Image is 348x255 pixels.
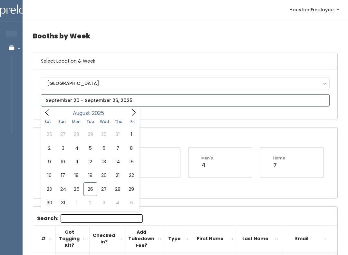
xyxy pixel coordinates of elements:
span: Tue [83,120,97,124]
span: August 20, 2025 [97,168,111,182]
th: Checked in?: activate to sort column ascending [90,225,125,252]
span: August 28, 2025 [111,182,124,196]
span: Wed [97,120,111,124]
input: Search: [61,214,143,223]
th: Add Takedown Fee?: activate to sort column ascending [125,225,164,252]
span: September 2, 2025 [83,196,97,209]
div: 7 [273,161,285,169]
h4: Booths by Week [33,27,338,45]
th: #: activate to sort column descending [33,225,56,252]
span: July 30, 2025 [97,127,111,141]
span: July 31, 2025 [111,127,124,141]
span: August 12, 2025 [83,155,97,168]
div: 4 [201,161,213,169]
span: September 4, 2025 [111,196,124,209]
span: July 28, 2025 [70,127,83,141]
span: August 2, 2025 [43,141,56,155]
div: [GEOGRAPHIC_DATA] [47,80,324,87]
span: August 9, 2025 [43,155,56,168]
span: August 7, 2025 [111,141,124,155]
span: Mon [69,120,83,124]
span: September 5, 2025 [124,196,138,209]
span: August 25, 2025 [70,182,83,196]
span: August 14, 2025 [111,155,124,168]
span: August 3, 2025 [56,141,70,155]
span: August 17, 2025 [56,168,70,182]
span: August 26, 2025 [83,182,97,196]
span: August [73,111,90,116]
span: September 3, 2025 [97,196,111,209]
div: Men's [201,155,213,161]
span: Houston Employee [289,6,333,13]
span: Sat [41,120,55,124]
th: Type: activate to sort column ascending [164,225,191,252]
span: August 13, 2025 [97,155,111,168]
span: September 1, 2025 [70,196,83,209]
span: August 24, 2025 [56,182,70,196]
span: August 23, 2025 [43,182,56,196]
th: Email: activate to sort column ascending [281,225,329,252]
span: August 18, 2025 [70,168,83,182]
span: Thu [111,120,126,124]
span: August 8, 2025 [124,141,138,155]
span: August 10, 2025 [56,155,70,168]
span: August 22, 2025 [124,168,138,182]
span: August 4, 2025 [70,141,83,155]
input: September 20 - September 26, 2025 [41,94,330,107]
label: Search: [37,214,143,223]
a: Houston Employee [283,3,345,16]
span: August 15, 2025 [124,155,138,168]
th: Got Tagging Kit?: activate to sort column ascending [56,225,90,252]
span: Sun [55,120,69,124]
span: August 6, 2025 [97,141,111,155]
span: August 30, 2025 [43,196,56,209]
span: August 5, 2025 [83,141,97,155]
th: Last Name: activate to sort column ascending [236,225,281,252]
div: Home [273,155,285,161]
h6: Select Location & Week [33,53,337,69]
span: July 27, 2025 [56,127,70,141]
span: August 16, 2025 [43,168,56,182]
span: August 31, 2025 [56,196,70,209]
span: August 27, 2025 [97,182,111,196]
span: August 29, 2025 [124,182,138,196]
span: August 19, 2025 [83,168,97,182]
button: [GEOGRAPHIC_DATA] [41,77,330,89]
th: First Name: activate to sort column ascending [191,225,236,252]
span: Fri [126,120,140,124]
span: July 26, 2025 [43,127,56,141]
span: August 1, 2025 [124,127,138,141]
span: August 11, 2025 [70,155,83,168]
span: July 29, 2025 [83,127,97,141]
input: Year [90,109,110,117]
span: August 21, 2025 [111,168,124,182]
